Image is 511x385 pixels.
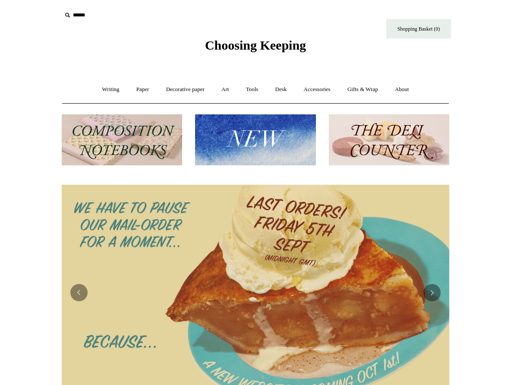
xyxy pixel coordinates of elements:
a: Writing [95,78,127,101]
img: The Deli Counter [329,114,449,166]
img: New.jpg__PID:f73bdf93-380a-4a35-bcfe-7823039498e1 [195,114,315,166]
a: Paper [129,78,157,101]
a: Art [214,78,237,101]
a: Accessories [296,78,338,101]
a: Decorative paper [158,78,212,101]
a: Gifts & Wrap [340,78,386,101]
a: Tools [238,78,266,101]
a: Shopping Basket (0) [386,19,451,38]
a: About [387,78,417,101]
button: Next [423,284,441,301]
button: Previous [70,284,88,301]
img: 202302 Composition ledgers.jpg__PID:69722ee6-fa44-49dd-a067-31375e5d54ec [62,114,182,166]
span: Choosing Keeping [205,38,306,52]
a: Desk [268,78,295,101]
a: Choosing Keeping [205,45,306,51]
